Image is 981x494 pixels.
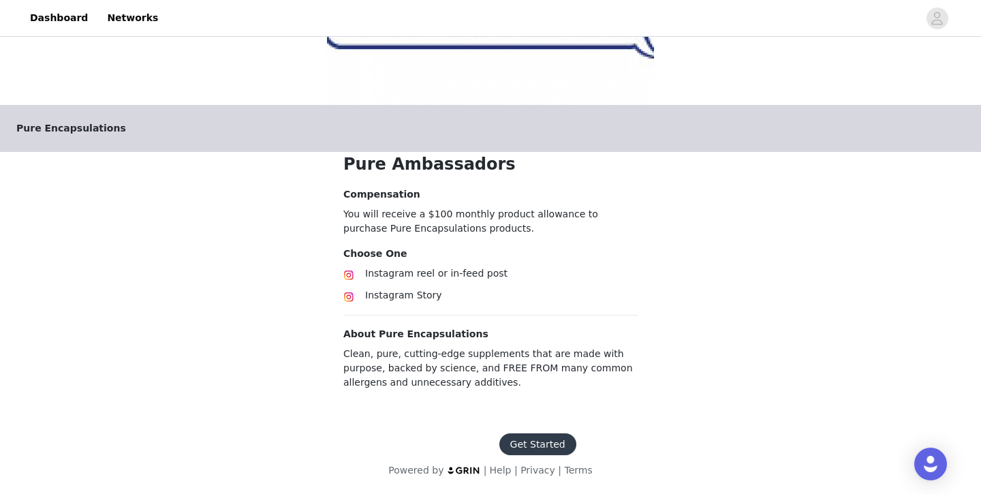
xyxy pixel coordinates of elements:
div: Open Intercom Messenger [914,448,947,480]
span: Instagram reel or in-feed post [365,268,508,279]
img: Instagram Icon [343,292,354,303]
h4: Choose One [343,247,638,261]
span: | [484,465,487,476]
a: Networks [99,3,166,33]
h4: Compensation [343,187,638,202]
span: Powered by [388,465,443,476]
h1: Pure Ambassadors [343,152,638,176]
button: Get Started [499,433,576,455]
span: Pure Encapsulations [16,121,126,136]
p: You will receive a $100 monthly product allowance to purchase Pure Encapsulations products. [343,207,638,236]
span: Instagram Story [365,290,442,300]
img: Instagram Icon [343,270,354,281]
span: | [514,465,518,476]
h4: About Pure Encapsulations [343,327,638,341]
p: Clean, pure, cutting-edge supplements that are made with purpose, backed by science, and FREE FRO... [343,347,638,390]
a: Help [490,465,512,476]
img: logo [447,466,481,475]
a: Terms [564,465,592,476]
span: | [558,465,561,476]
div: avatar [931,7,944,29]
a: Privacy [520,465,555,476]
a: Dashboard [22,3,96,33]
